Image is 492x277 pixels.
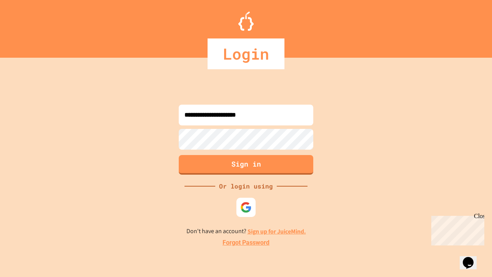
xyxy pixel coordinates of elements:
a: Forgot Password [223,238,269,247]
div: Or login using [215,182,277,191]
p: Don't have an account? [186,227,306,236]
div: Login [208,38,284,69]
img: google-icon.svg [240,202,252,213]
a: Sign up for JuiceMind. [248,227,306,235]
img: Logo.svg [238,12,254,31]
iframe: chat widget [460,246,484,269]
iframe: chat widget [428,213,484,245]
div: Chat with us now!Close [3,3,53,49]
button: Sign in [179,155,313,175]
